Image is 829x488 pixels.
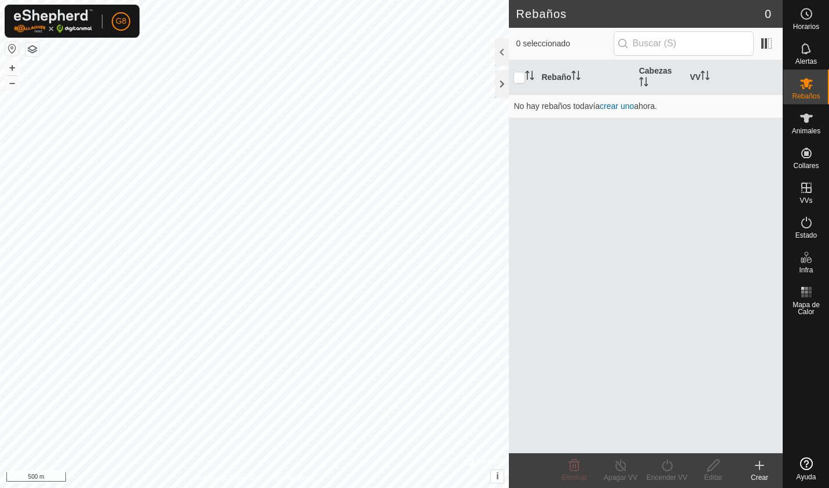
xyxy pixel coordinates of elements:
h2: Rebaños [516,7,764,21]
p-sorticon: Activar para ordenar [525,72,534,82]
span: Horarios [793,23,819,30]
button: Restablecer Mapa [5,42,19,56]
div: Apagar VV [597,472,644,483]
span: Rebaños [792,93,820,100]
p-sorticon: Activar para ordenar [700,72,710,82]
button: Capas del Mapa [25,42,39,56]
th: VV [685,60,783,95]
a: Política de Privacidad [195,473,261,483]
div: Crear [736,472,783,483]
span: 0 seleccionado [516,38,613,50]
span: G8 [116,15,127,27]
span: VVs [799,197,812,204]
span: Infra [799,267,813,274]
span: Mapa de Calor [786,301,826,315]
button: i [491,470,504,483]
td: No hay rebaños todavía ahora. [509,94,783,118]
p-sorticon: Activar para ordenar [639,79,648,88]
a: Contáctenos [276,473,314,483]
button: – [5,76,19,90]
th: Rebaño [537,60,634,95]
input: Buscar (S) [614,31,754,56]
div: Encender VV [644,472,690,483]
span: Estado [795,232,817,239]
p-sorticon: Activar para ordenar [571,72,581,82]
button: + [5,61,19,75]
th: Cabezas [634,60,685,95]
a: crear uno [600,101,634,111]
span: i [496,471,498,481]
span: Eliminar [562,474,586,482]
span: Collares [793,162,819,169]
span: Animales [792,128,820,134]
span: 0 [765,5,771,23]
img: Logo Gallagher [14,9,93,33]
span: Ayuda [797,474,816,480]
div: Editar [690,472,736,483]
a: Ayuda [783,453,829,485]
span: Alertas [795,58,817,65]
